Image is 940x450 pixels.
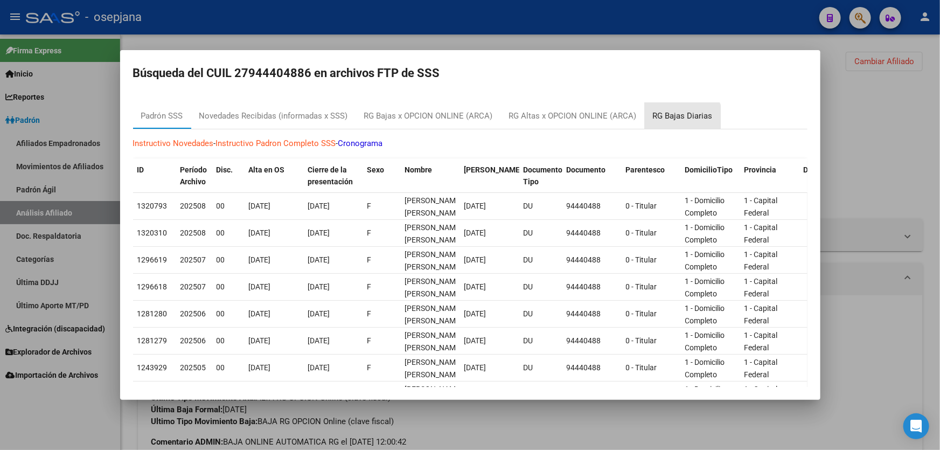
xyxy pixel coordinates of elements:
div: RG Altas x OPCION ONLINE (ARCA) [509,110,637,122]
span: [DATE] [308,336,330,345]
span: 1 - Capital Federal [744,223,778,244]
span: 1281280 [137,309,168,318]
span: 1 - Capital Federal [744,358,778,379]
span: Documento Tipo [524,165,563,186]
span: 1 - Capital Federal [744,196,778,217]
span: 202506 [180,336,206,345]
span: 202508 [180,229,206,237]
span: [DATE] [308,363,330,372]
span: ORTEGA QUIROZ MARGOT [405,358,463,379]
div: DU [524,227,558,239]
div: 00 [217,254,240,266]
span: F [367,202,372,210]
span: 0 - Titular [626,336,657,345]
span: ORTEGA QUIROZ MARGOT [405,196,463,217]
span: 1 - Capital Federal [744,250,778,271]
div: 00 [217,281,240,293]
span: Nombre [405,165,433,174]
span: [DATE] [308,309,330,318]
span: [DATE] [464,229,486,237]
span: F [367,229,372,237]
span: ID [137,165,144,174]
div: Novedades Recibidas (informadas x SSS) [199,110,348,122]
span: ORTEGA QUIROZ MARGOT [405,304,463,325]
div: DU [524,362,558,374]
span: 1243929 [137,363,168,372]
span: F [367,309,372,318]
a: Cronograma [338,139,383,148]
span: 1 - Domicilio Completo [685,223,725,244]
datatable-header-cell: Departamento [799,158,859,194]
div: 94440488 [567,362,617,374]
span: Parentesco [626,165,665,174]
datatable-header-cell: Sexo [363,158,401,194]
datatable-header-cell: Nombre [401,158,460,194]
h2: Búsqueda del CUIL 27944404886 en archivos FTP de SSS [133,63,807,84]
div: DU [524,335,558,347]
div: 94440488 [567,227,617,239]
div: 00 [217,227,240,239]
span: [DATE] [249,255,271,264]
div: 94440488 [567,308,617,320]
span: 1 - Capital Federal [744,385,778,406]
span: F [367,336,372,345]
span: 1 - Domicilio Completo [685,277,725,298]
datatable-header-cell: DomicilioTipo [681,158,740,194]
span: [DATE] [249,282,271,291]
datatable-header-cell: Fecha Nac. [460,158,519,194]
datatable-header-cell: Parentesco [622,158,681,194]
span: 1 - Domicilio Completo [685,196,725,217]
span: 1281279 [137,336,168,345]
span: [DATE] [464,309,486,318]
span: [DATE] [249,309,271,318]
span: [DATE] [464,336,486,345]
span: 0 - Titular [626,309,657,318]
span: 1296618 [137,282,168,291]
div: 94440488 [567,335,617,347]
span: 1 - Capital Federal [744,277,778,298]
datatable-header-cell: Período Archivo [176,158,212,194]
span: Sexo [367,165,385,174]
span: [DATE] [464,363,486,372]
span: [DATE] [249,202,271,210]
span: 0 - Titular [626,255,657,264]
span: 0 - Titular [626,229,657,237]
span: Alta en OS [249,165,285,174]
span: [DATE] [464,255,486,264]
span: F [367,255,372,264]
span: 0 - Titular [626,363,657,372]
span: DomicilioTipo [685,165,733,174]
span: [DATE] [308,202,330,210]
span: F [367,363,372,372]
span: 202507 [180,255,206,264]
a: Instructivo Novedades [133,139,214,148]
div: DU [524,254,558,266]
span: Período Archivo [180,165,207,186]
span: ORTEGA QUIROZ MARGOT [405,223,463,244]
span: 202505 [180,363,206,372]
span: 1 - Domicilio Completo [685,385,725,406]
span: [DATE] [308,255,330,264]
div: DU [524,200,558,212]
div: RG Bajas x OPCION ONLINE (ARCA) [364,110,493,122]
div: 00 [217,200,240,212]
div: 94440488 [567,200,617,212]
span: [PERSON_NAME]. [464,165,525,174]
span: Provincia [744,165,777,174]
datatable-header-cell: Alta en OS [245,158,304,194]
span: 1320793 [137,202,168,210]
span: 1 - Capital Federal [744,304,778,325]
div: 94440488 [567,281,617,293]
span: 1 - Domicilio Completo [685,358,725,379]
span: 1 - Domicilio Completo [685,250,725,271]
div: DU [524,308,558,320]
datatable-header-cell: Disc. [212,158,245,194]
datatable-header-cell: ID [133,158,176,194]
datatable-header-cell: Provincia [740,158,799,194]
span: Documento [567,165,606,174]
span: [DATE] [308,229,330,237]
span: F [367,282,372,291]
span: 202508 [180,202,206,210]
span: 1 - Domicilio Completo [685,304,725,325]
span: ORTEGA QUIROZ MARGOT [405,331,463,352]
